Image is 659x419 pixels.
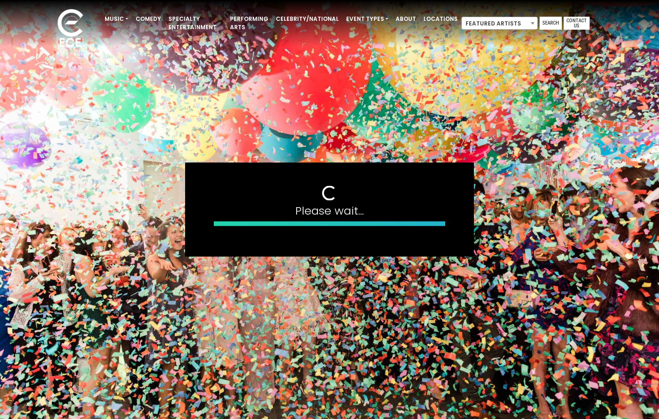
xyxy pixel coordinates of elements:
a: Locations [420,11,461,27]
a: Search [540,17,562,30]
h4: Please wait... [214,204,445,218]
a: Comedy [132,11,165,27]
img: ece_new_logo_whitev2-1.png [47,6,93,51]
span: Featured Artists [462,17,537,30]
a: About [392,11,420,27]
a: Music [101,11,132,27]
a: Specialty Entertainment [165,11,226,35]
a: Event Types [342,11,392,27]
a: Contact Us [564,17,590,30]
a: Performing Arts [226,11,272,35]
a: Celebrity/National [272,11,342,27]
